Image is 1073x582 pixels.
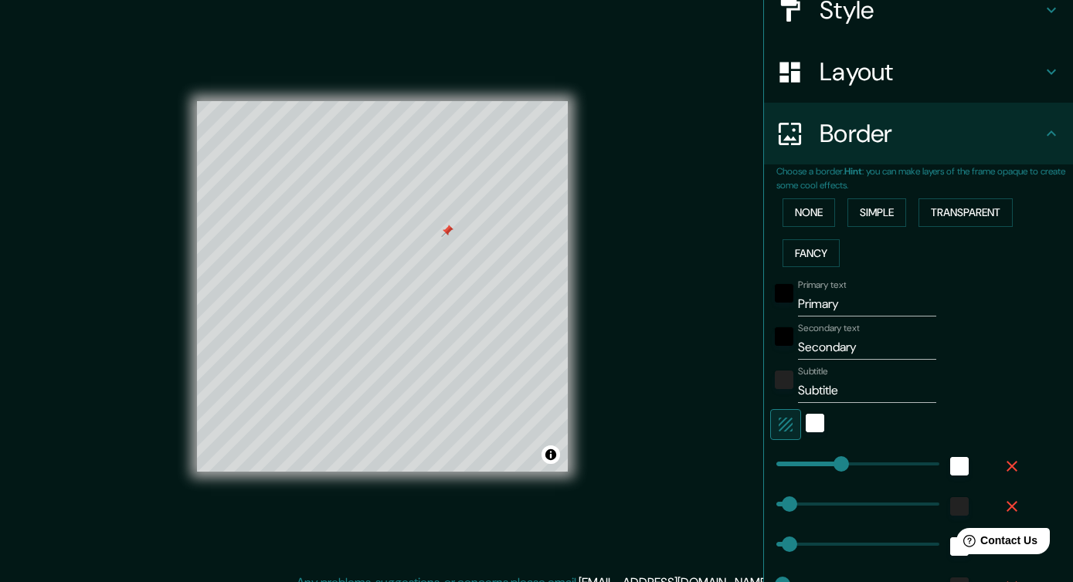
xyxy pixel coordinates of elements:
[764,103,1073,164] div: Border
[542,445,560,464] button: Toggle attribution
[764,41,1073,103] div: Layout
[950,457,969,475] button: white
[798,279,846,292] label: Primary text
[783,239,840,268] button: Fancy
[919,198,1013,227] button: Transparent
[820,56,1042,87] h4: Layout
[820,118,1042,149] h4: Border
[806,414,824,432] button: white
[950,497,969,516] button: color-222222
[798,322,860,335] label: Secondary text
[844,165,862,178] b: Hint
[775,327,793,346] button: black
[798,365,828,378] label: Subtitle
[847,198,906,227] button: Simple
[775,284,793,303] button: black
[783,198,835,227] button: None
[935,522,1056,565] iframe: Help widget launcher
[776,164,1073,192] p: Choose a border. : you can make layers of the frame opaque to create some cool effects.
[775,371,793,389] button: color-222222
